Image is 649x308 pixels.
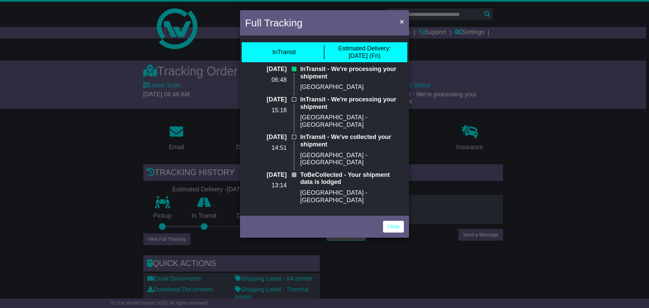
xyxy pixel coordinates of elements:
[300,171,404,186] p: ToBeCollected - Your shipment data is lodged
[383,221,404,233] a: Close
[338,45,391,60] div: [DATE] (Fri)
[338,45,391,52] span: Estimated Delivery:
[245,15,303,30] h4: Full Tracking
[300,114,404,128] p: [GEOGRAPHIC_DATA] - [GEOGRAPHIC_DATA]
[300,134,404,148] p: InTransit - We've collected your shipment
[245,76,287,84] p: 06:48
[300,84,404,91] p: [GEOGRAPHIC_DATA]
[245,107,287,114] p: 15:18
[245,171,287,179] p: [DATE]
[300,152,404,166] p: [GEOGRAPHIC_DATA] - [GEOGRAPHIC_DATA]
[272,49,296,56] div: InTransit
[245,96,287,103] p: [DATE]
[300,96,404,111] p: InTransit - We're processing your shipment
[245,134,287,141] p: [DATE]
[245,182,287,189] p: 13:14
[396,15,407,28] button: Close
[400,18,404,25] span: ×
[245,144,287,152] p: 14:51
[300,66,404,80] p: InTransit - We're processing your shipment
[300,189,404,204] p: [GEOGRAPHIC_DATA] - [GEOGRAPHIC_DATA]
[245,66,287,73] p: [DATE]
